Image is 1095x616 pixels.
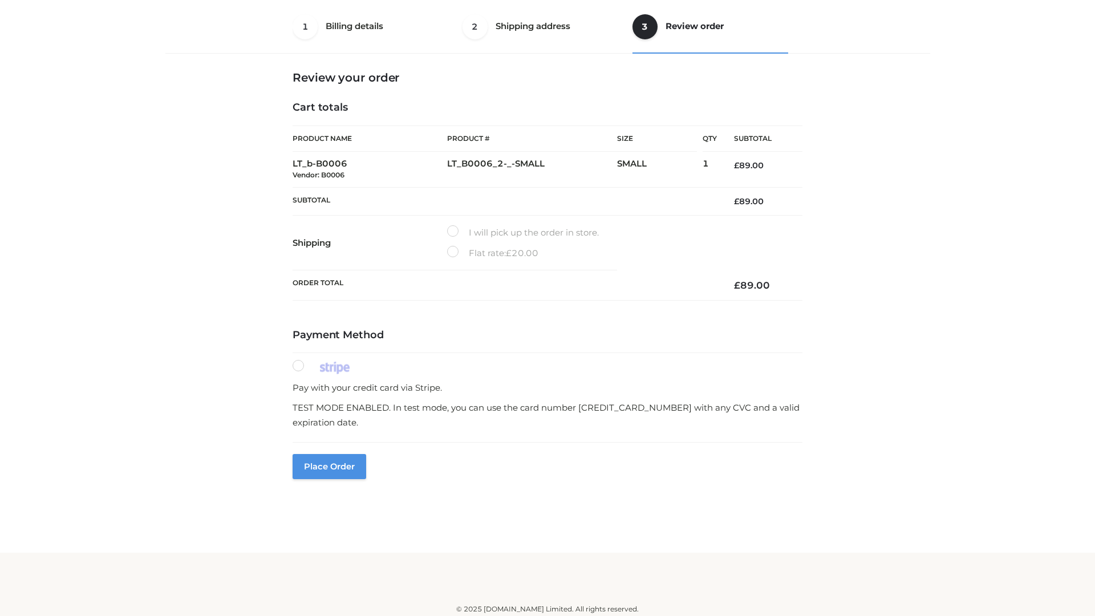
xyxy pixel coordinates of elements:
td: SMALL [617,152,703,188]
p: TEST MODE ENABLED. In test mode, you can use the card number [CREDIT_CARD_NUMBER] with any CVC an... [293,400,802,429]
th: Product # [447,125,617,152]
span: £ [506,248,512,258]
h4: Payment Method [293,329,802,342]
button: Place order [293,454,366,479]
span: £ [734,160,739,171]
th: Qty [703,125,717,152]
h3: Review your order [293,71,802,84]
span: £ [734,279,740,291]
label: Flat rate: [447,246,538,261]
td: LT_b-B0006 [293,152,447,188]
span: £ [734,196,739,206]
td: 1 [703,152,717,188]
label: I will pick up the order in store. [447,225,599,240]
bdi: 89.00 [734,196,764,206]
td: LT_B0006_2-_-SMALL [447,152,617,188]
div: © 2025 [DOMAIN_NAME] Limited. All rights reserved. [169,603,926,615]
p: Pay with your credit card via Stripe. [293,380,802,395]
bdi: 20.00 [506,248,538,258]
th: Order Total [293,270,717,301]
th: Subtotal [293,187,717,215]
bdi: 89.00 [734,279,770,291]
h4: Cart totals [293,102,802,114]
bdi: 89.00 [734,160,764,171]
th: Product Name [293,125,447,152]
small: Vendor: B0006 [293,171,344,179]
th: Subtotal [717,126,802,152]
th: Size [617,126,697,152]
th: Shipping [293,216,447,270]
